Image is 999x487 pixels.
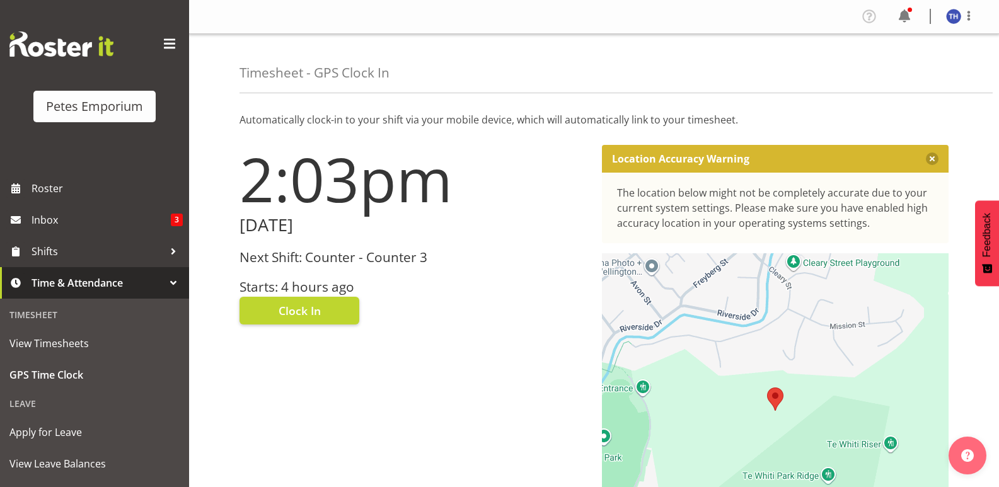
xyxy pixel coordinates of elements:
[32,179,183,198] span: Roster
[981,213,993,257] span: Feedback
[32,210,171,229] span: Inbox
[946,9,961,24] img: teresa-hawkins9867.jpg
[3,416,186,448] a: Apply for Leave
[279,302,321,319] span: Clock In
[3,302,186,328] div: Timesheet
[32,273,164,292] span: Time & Attendance
[240,250,587,265] h3: Next Shift: Counter - Counter 3
[240,66,390,80] h4: Timesheet - GPS Clock In
[3,359,186,391] a: GPS Time Clock
[9,454,180,473] span: View Leave Balances
[171,214,183,226] span: 3
[240,280,587,294] h3: Starts: 4 hours ago
[9,423,180,442] span: Apply for Leave
[975,200,999,286] button: Feedback - Show survey
[9,365,180,384] span: GPS Time Clock
[240,112,949,127] p: Automatically clock-in to your shift via your mobile device, which will automatically link to you...
[617,185,934,231] div: The location below might not be completely accurate due to your current system settings. Please m...
[9,334,180,353] span: View Timesheets
[240,145,587,213] h1: 2:03pm
[3,328,186,359] a: View Timesheets
[240,297,359,324] button: Clock In
[240,215,587,235] h2: [DATE]
[32,242,164,261] span: Shifts
[3,391,186,416] div: Leave
[926,152,938,165] button: Close message
[612,152,749,165] p: Location Accuracy Warning
[46,97,143,116] div: Petes Emporium
[9,32,113,57] img: Rosterit website logo
[3,448,186,479] a: View Leave Balances
[961,449,974,462] img: help-xxl-2.png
